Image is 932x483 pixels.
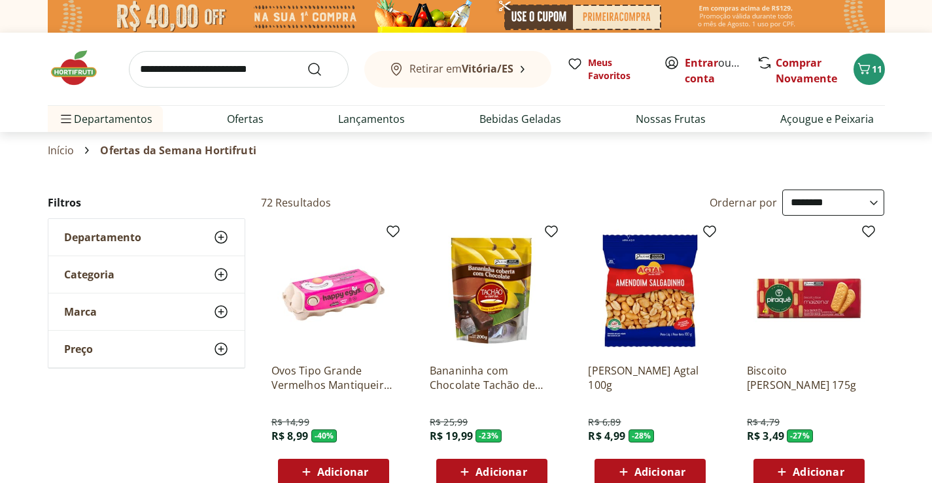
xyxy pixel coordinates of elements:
[475,467,526,477] span: Adicionar
[776,56,837,86] a: Comprar Novamente
[479,111,561,127] a: Bebidas Geladas
[430,416,468,429] span: R$ 25,99
[747,416,780,429] span: R$ 4,79
[685,56,718,70] a: Entrar
[64,342,93,356] span: Preço
[48,219,245,256] button: Departamento
[64,305,97,318] span: Marca
[787,429,813,442] span: - 27 %
[629,429,655,442] span: - 28 %
[685,55,743,86] span: ou
[588,429,625,443] span: R$ 4,99
[462,61,513,76] b: Vitória/ES
[588,416,621,429] span: R$ 6,89
[588,56,648,82] span: Meus Favoritos
[872,63,882,75] span: 11
[567,56,648,82] a: Meus Favoritos
[100,144,256,156] span: Ofertas da Semana Hortifruti
[588,229,712,353] img: Amendoim Salgadinho Agtal 100g
[129,51,349,88] input: search
[430,429,473,443] span: R$ 19,99
[311,429,337,442] span: - 40 %
[364,51,551,88] button: Retirar emVitória/ES
[634,467,685,477] span: Adicionar
[854,54,885,85] button: Carrinho
[793,467,844,477] span: Adicionar
[64,268,114,281] span: Categoria
[48,144,75,156] a: Início
[430,229,554,353] img: Bananinha com Chocolate Tachão de Ubatuba 200g
[58,103,152,135] span: Departamentos
[227,111,264,127] a: Ofertas
[710,195,778,210] label: Ordernar por
[48,293,245,330] button: Marca
[747,229,871,353] img: Biscoito Maizena Piraque 175g
[261,195,332,210] h2: 72 Resultados
[317,467,368,477] span: Adicionar
[48,331,245,367] button: Preço
[307,61,338,77] button: Submit Search
[636,111,706,127] a: Nossas Frutas
[48,190,245,216] h2: Filtros
[48,256,245,293] button: Categoria
[338,111,405,127] a: Lançamentos
[271,229,396,353] img: Ovos Tipo Grande Vermelhos Mantiqueira Happy Eggs 10 Unidades
[747,363,871,392] a: Biscoito [PERSON_NAME] 175g
[747,429,784,443] span: R$ 3,49
[48,48,113,88] img: Hortifruti
[64,231,141,244] span: Departamento
[271,429,309,443] span: R$ 8,99
[271,416,309,429] span: R$ 14,99
[271,363,396,392] a: Ovos Tipo Grande Vermelhos Mantiqueira Happy Eggs 10 Unidades
[409,63,513,75] span: Retirar em
[430,363,554,392] a: Bananinha com Chocolate Tachão de Ubatuba 200g
[475,429,502,442] span: - 23 %
[780,111,874,127] a: Açougue e Peixaria
[685,56,757,86] a: Criar conta
[58,103,74,135] button: Menu
[588,363,712,392] a: [PERSON_NAME] Agtal 100g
